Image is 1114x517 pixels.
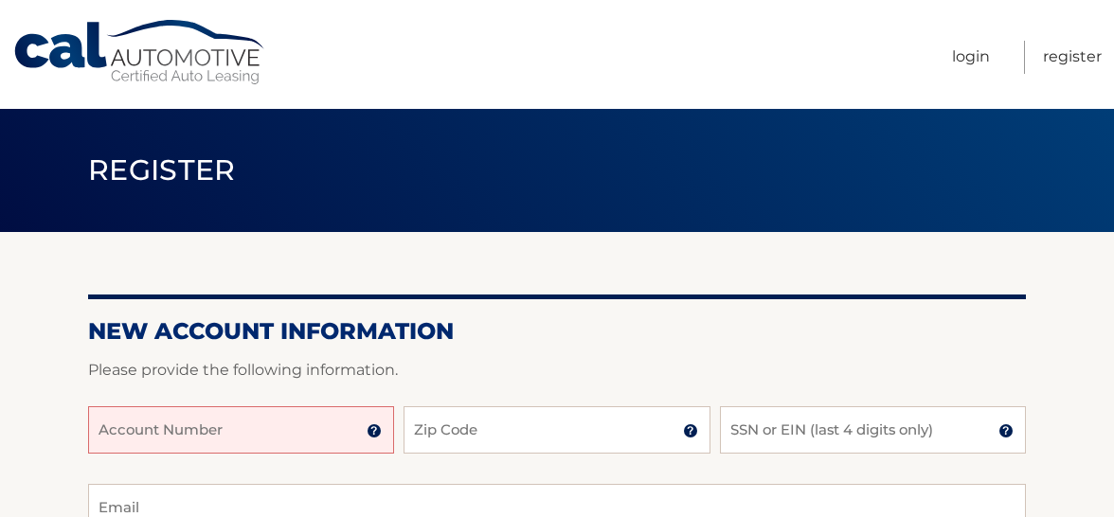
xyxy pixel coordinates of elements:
[88,152,236,187] span: Register
[952,41,990,74] a: Login
[88,406,394,454] input: Account Number
[367,423,382,438] img: tooltip.svg
[720,406,1026,454] input: SSN or EIN (last 4 digits only)
[1043,41,1102,74] a: Register
[12,19,268,86] a: Cal Automotive
[404,406,710,454] input: Zip Code
[683,423,698,438] img: tooltip.svg
[88,357,1026,383] p: Please provide the following information.
[88,317,1026,346] h2: New Account Information
[998,423,1014,438] img: tooltip.svg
